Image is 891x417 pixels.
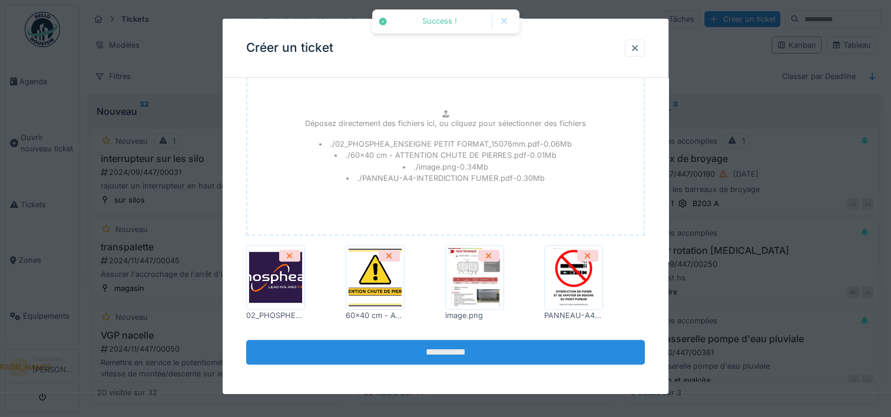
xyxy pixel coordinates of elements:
[305,118,586,129] p: Déposez directement des fichiers ici, ou cliquez pour sélectionner des fichiers
[334,150,557,161] li: ./60x40 cm - ATTENTION CHUTE DE PIERRES.pdf - 0.01 Mb
[448,248,501,307] img: ioqj7c44s0l6s3u8v59tdklqb35r
[547,248,600,307] img: 62f01d408cqpy5zo5o1o2ikqoqne
[445,310,504,321] div: image.png
[346,173,545,184] li: ./PANNEAU-A4-INTERDICTION FUMER.pdf - 0.30 Mb
[349,248,402,307] img: v8z6x11cjiyq0it0n805oa7alrxo
[393,16,486,27] div: Success !
[403,161,488,173] li: ./image.png - 0.34 Mb
[319,138,572,150] li: ./02_PHOSPHEA_ENSEIGNE PETIT FORMAT_15076mm.pdf - 0.06 Mb
[544,310,603,321] div: PANNEAU-A4-INTERDICTION FUMER.pdf
[246,41,333,55] h3: Créer un ticket
[249,248,302,307] img: i19ftm5k5pdffk1k1db25ughckmz
[346,310,405,321] div: 60x40 cm - ATTENTION CHUTE DE PIERRES.pdf
[246,310,305,321] div: 02_PHOSPHEA_ENSEIGNE PETIT FORMAT_15076mm.pdf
